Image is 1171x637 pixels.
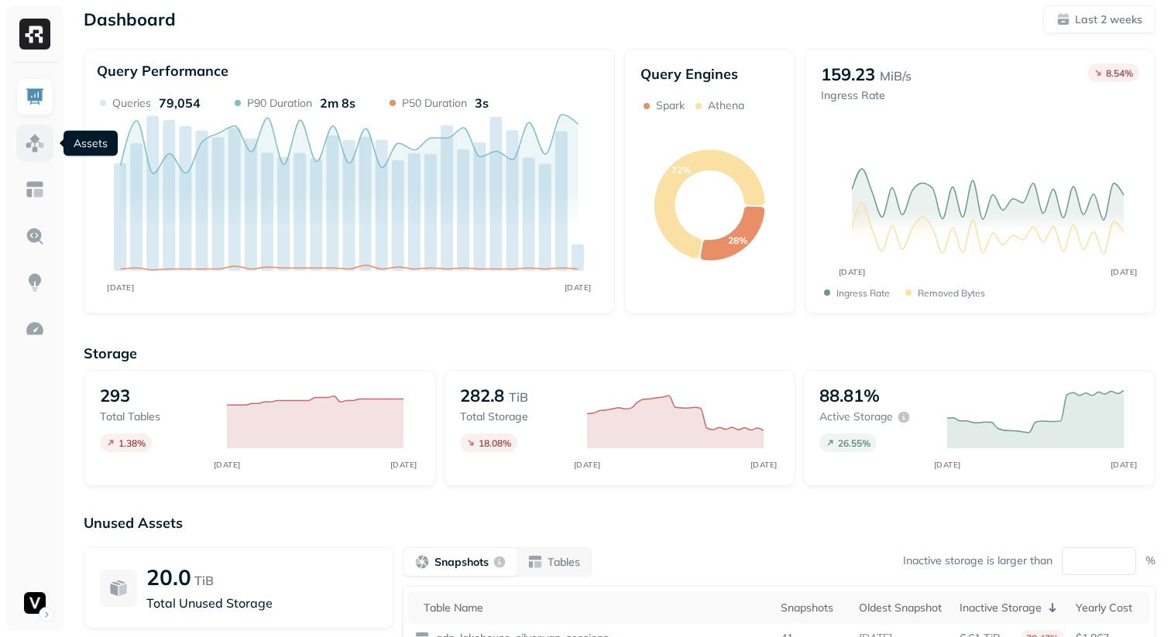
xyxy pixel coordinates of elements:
p: Dashboard [84,9,176,30]
p: Tables [548,555,580,570]
p: Unused Assets [84,514,1156,532]
div: Yearly Cost [1076,601,1144,615]
p: Last 2 weeks [1075,12,1142,27]
p: P90 Duration [247,96,312,111]
p: % [1145,553,1156,568]
img: Query Explorer [25,226,45,246]
img: Optimization [25,319,45,339]
text: 28% [728,235,747,246]
p: 1.38 % [118,437,146,449]
tspan: [DATE] [750,460,778,470]
p: P50 Duration [402,96,467,111]
p: 8.54 % [1106,67,1133,79]
p: 26.55 % [838,437,871,449]
p: Active storage [819,409,893,424]
img: Asset Explorer [25,180,45,200]
tspan: [DATE] [933,460,960,470]
p: Spark [656,98,685,113]
p: Query Engines [640,65,779,83]
tspan: [DATE] [1110,267,1137,277]
p: Query Performance [97,62,228,80]
div: Table Name [424,601,768,615]
p: 3s [475,95,489,111]
p: 282.8 [460,385,504,406]
p: Snapshots [434,555,489,570]
div: Assets [64,131,118,156]
p: TiB [194,571,214,590]
tspan: [DATE] [565,283,592,293]
p: Total tables [100,409,211,424]
tspan: [DATE] [214,460,241,470]
tspan: [DATE] [107,283,134,293]
img: Dashboard [25,87,45,107]
p: 293 [100,385,130,406]
p: 88.81% [819,385,880,406]
img: Ryft [19,19,50,50]
tspan: [DATE] [390,460,417,470]
p: Queries [112,96,151,111]
p: Inactive Storage [960,601,1042,615]
text: 72% [671,164,691,176]
p: 20.0 [146,563,191,591]
tspan: [DATE] [574,460,601,470]
p: 159.23 [821,63,875,85]
button: Last 2 weeks [1043,5,1156,33]
img: Insights [25,272,45,293]
p: 2m 8s [320,95,355,111]
p: Total storage [460,409,572,424]
div: Snapshots [781,601,846,615]
img: Assets [25,133,45,153]
p: 18.08 % [479,437,511,449]
p: 79,054 [159,95,201,111]
p: Storage [84,344,1156,362]
p: Total Unused Storage [146,594,377,612]
div: Oldest Snapshot [859,601,947,615]
img: Voodoo [24,592,46,614]
p: TiB [509,388,528,406]
tspan: [DATE] [1110,460,1137,470]
p: Athena [708,98,744,113]
p: Removed bytes [918,287,985,299]
p: Ingress Rate [821,88,912,103]
p: Inactive storage is larger than [903,553,1053,568]
p: MiB/s [880,67,912,85]
tspan: [DATE] [838,267,865,277]
p: Ingress Rate [836,287,890,299]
